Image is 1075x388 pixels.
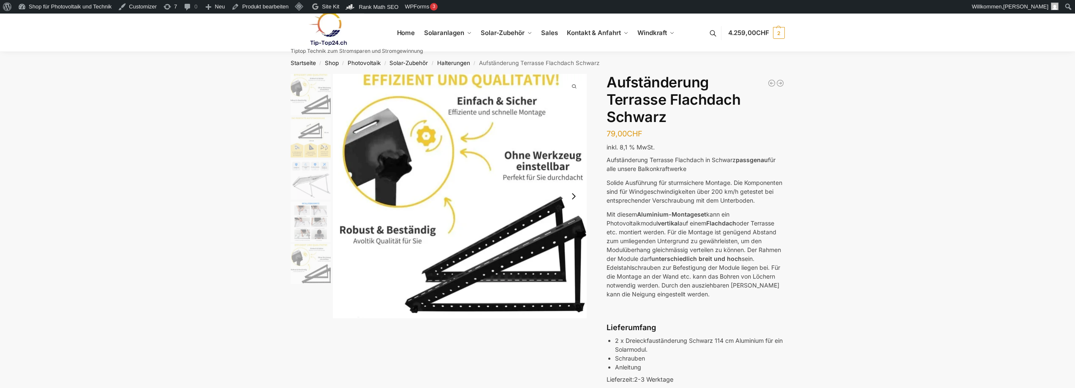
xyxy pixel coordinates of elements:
[658,220,679,227] strong: vertikal
[637,211,706,218] strong: Aluminium-Montageset
[275,52,800,74] nav: Breadcrumb
[607,210,784,298] p: Mit diesem kann ein Photovoltaikmodul auf einem oder Terrasse etc. montiert werden. Für die Monta...
[607,155,784,173] p: Aufständerung Terrasse Flachdach in Schwarz für alle unsere Balkonkraftwerke
[291,12,365,46] img: Solaranlagen, Speicheranlagen und Energiesparprodukte
[634,376,673,383] span: 2-3 Werktage
[1051,3,1059,10] img: Benutzerbild von Rupert Spoddig
[470,60,479,67] span: /
[565,187,582,205] button: Next slide
[291,49,423,54] p: Tiptop Technik zum Stromsparen und Stromgewinnung
[607,178,784,205] p: Solide Ausführung für sturmsichere Montage. Die Komponenten sind für Windgeschwindigkeiten über 2...
[291,160,331,200] img: Flexibles Montagesystem für Solarpaneele, Flachdach, Garten, Terrasse
[333,74,587,318] img: Aufständerung Solarpaneele Schwarz
[728,14,785,53] nav: Cart contents
[776,79,784,87] a: Sandsack ideal für Solarmodule und Zelte
[607,322,784,333] h4: Lieferumfang
[424,29,464,37] span: Solaranlagen
[615,354,784,363] li: Schrauben
[615,336,784,354] li: 2 x Dreieckfauständerung Schwarz 114 cm Aluminium für ein Solarmodul.
[322,3,339,10] span: Site Kit
[481,29,525,37] span: Solar-Zubehör
[637,29,667,37] span: Windkraft
[348,60,381,66] a: Photovoltaik
[389,60,428,66] a: Solar-Zubehör
[538,14,561,52] a: Sales
[437,60,470,66] a: Halterungen
[291,202,331,242] img: Montageanleitung
[728,29,769,37] span: 4.259,00
[607,376,673,383] span: Lieferzeit:
[477,14,536,52] a: Solar-Zubehör
[291,117,331,157] img: Aufständerung Solarpaneele Schwarz
[627,129,642,138] span: CHF
[359,4,398,10] span: Rank Math SEO
[607,144,655,151] span: inkl. 8,1 % MwSt.
[1003,3,1048,10] span: [PERSON_NAME]
[381,60,389,67] span: /
[651,255,742,262] strong: unterschiedlich breit und hoch
[316,60,325,67] span: /
[736,156,768,163] strong: passgenau
[607,74,784,125] h1: Aufständerung Terrasse Flachdach Schwarz
[728,20,785,46] a: 4.259,00CHF 2
[325,60,339,66] a: Shop
[291,74,331,115] img: Aufständerung Solarpaneele Schwarz
[607,129,642,138] bdi: 79,00
[773,27,785,39] span: 2
[291,60,316,66] a: Startseite
[767,79,776,87] a: Balkonhaken für Solarmodule - Eckig
[430,3,438,11] div: 3
[615,363,784,372] li: Anleitung
[706,220,736,227] strong: Flachdach
[339,60,348,67] span: /
[541,29,558,37] span: Sales
[333,74,587,318] a: 61M32maNhBL. AC SL150061M32maNhBL. AC SL1500
[291,244,331,284] img: Aufständerung Solarpaneele Schwarz
[634,14,678,52] a: Windkraft
[567,29,621,37] span: Kontakt & Anfahrt
[428,60,437,67] span: /
[756,29,769,37] span: CHF
[420,14,475,52] a: Solaranlagen
[563,14,632,52] a: Kontakt & Anfahrt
